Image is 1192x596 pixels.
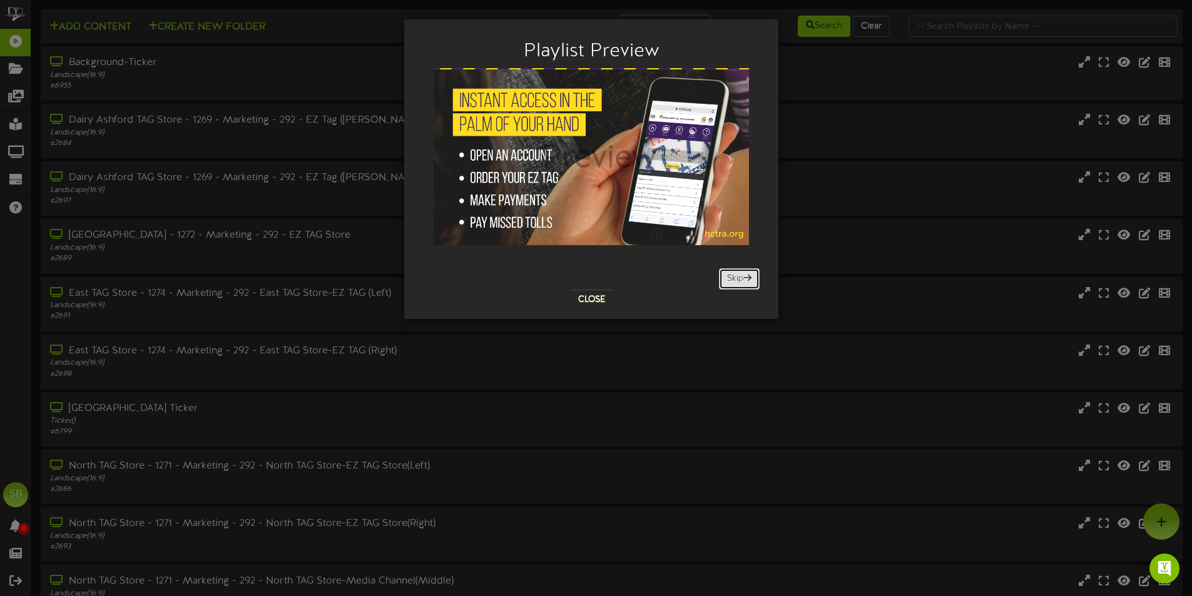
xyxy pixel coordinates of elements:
div: Open Intercom Messenger [1149,553,1179,583]
button: Skip [719,268,760,290]
button: Close [571,290,613,310]
div: Preview [542,74,657,275]
h2: Playlist Preview [423,41,760,62]
img: 1613437568-6008267-3178.jpg [414,68,769,245]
